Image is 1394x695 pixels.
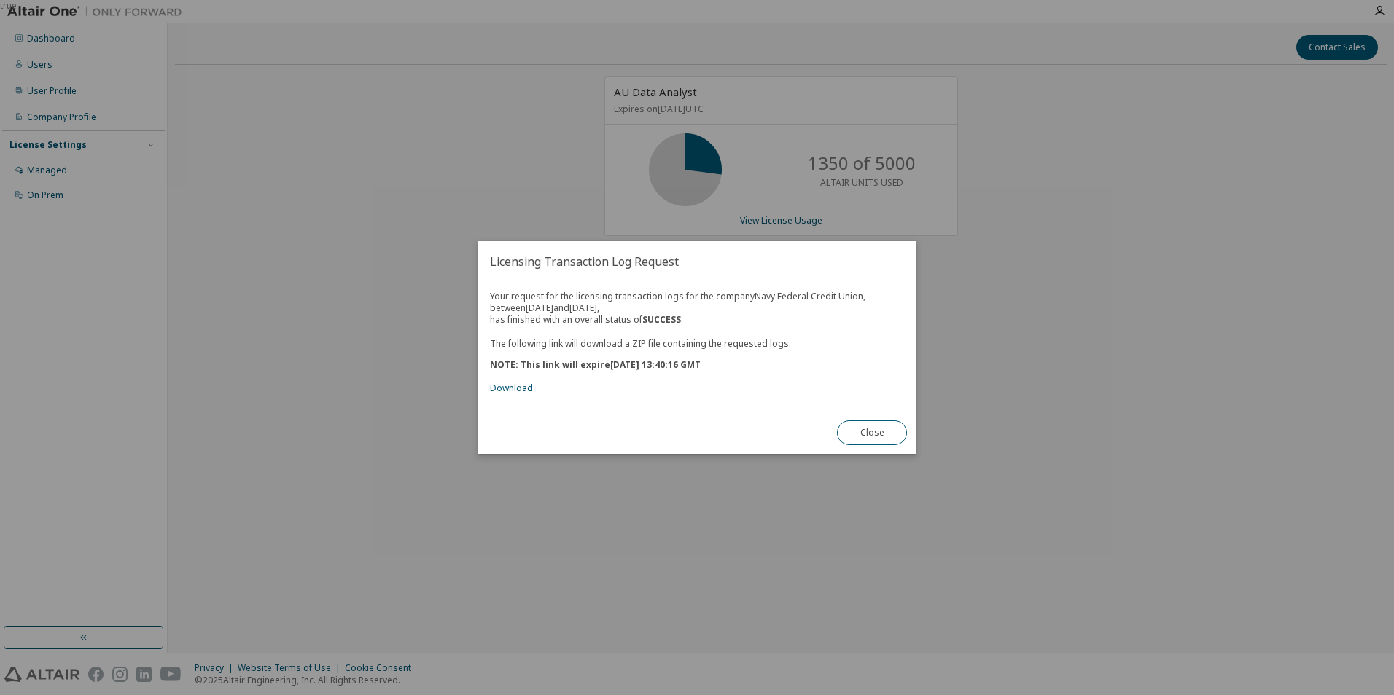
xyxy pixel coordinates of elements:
[642,313,681,326] b: SUCCESS
[490,337,904,350] p: The following link will download a ZIP file containing the requested logs.
[490,291,904,393] div: Your request for the licensing transaction logs for the company Navy Federal Credit Union , betwe...
[490,358,701,371] b: NOTE: This link will expire [DATE] 13:40:16 GMT
[490,382,533,394] a: Download
[837,420,907,445] button: Close
[478,241,916,282] h2: Licensing Transaction Log Request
